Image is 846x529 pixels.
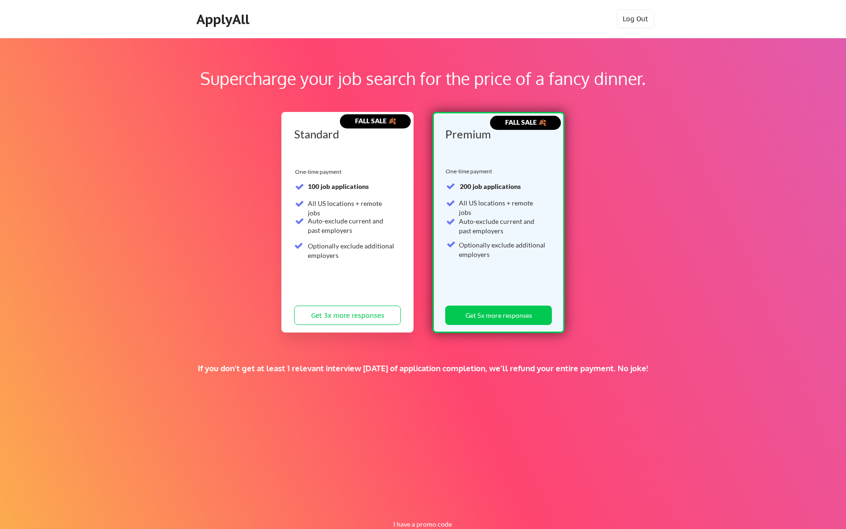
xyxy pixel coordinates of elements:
div: One-time payment [295,168,344,176]
button: Get 3x more responses [294,306,401,325]
div: All US locations + remote jobs [459,198,546,217]
button: Log Out [617,9,654,28]
div: Optionally exclude additional employers [459,240,546,259]
div: If you don't get at least 1 relevant interview [DATE] of application completion, we'll refund you... [164,363,682,374]
div: Standard [294,128,398,140]
div: ApplyAll [196,11,252,27]
strong: 100 job applications [308,182,369,190]
div: All US locations + remote jobs [308,199,395,217]
div: Supercharge your job search for the price of a fancy dinner. [60,66,786,91]
div: Auto-exclude current and past employers [459,217,546,235]
div: One-time payment [446,168,495,175]
strong: 200 job applications [460,182,521,190]
button: Get 5x more responses [445,306,552,325]
strong: FALL SALE 🍂 [505,118,546,126]
div: Auto-exclude current and past employers [308,216,395,235]
strong: FALL SALE 🍂 [355,117,396,125]
div: Optionally exclude additional employers [308,241,395,260]
div: Premium [445,128,549,140]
